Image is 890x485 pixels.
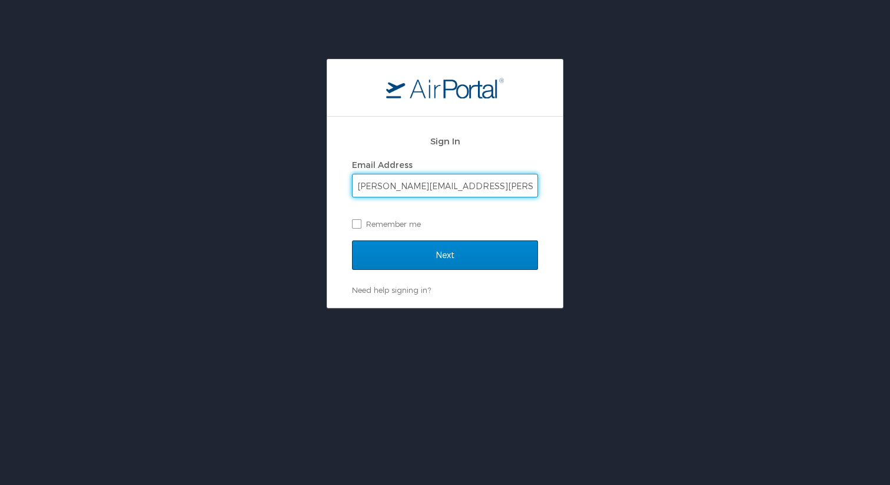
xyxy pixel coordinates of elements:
[352,134,538,148] h2: Sign In
[352,240,538,270] input: Next
[386,77,504,98] img: logo
[352,285,431,295] a: Need help signing in?
[352,160,413,170] label: Email Address
[352,215,538,233] label: Remember me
